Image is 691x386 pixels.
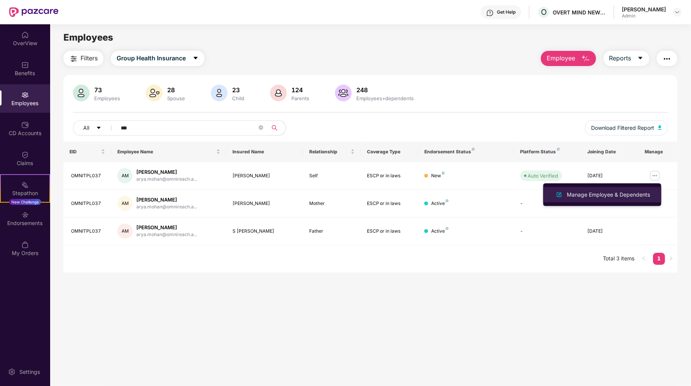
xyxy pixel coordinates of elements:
[565,191,651,199] div: Manage Employee & Dependents
[63,142,111,162] th: EID
[111,142,226,162] th: Employee Name
[166,86,187,94] div: 28
[136,203,197,211] div: arya.mohan@omnireach.a...
[497,9,515,15] div: Get Help
[136,224,197,231] div: [PERSON_NAME]
[136,169,197,176] div: [PERSON_NAME]
[232,172,297,180] div: [PERSON_NAME]
[290,95,311,101] div: Parents
[71,200,105,207] div: OMNITPL037
[309,172,354,180] div: Self
[136,196,197,203] div: [PERSON_NAME]
[146,85,163,101] img: svg+xml;base64,PHN2ZyB4bWxucz0iaHR0cDovL3d3dy53My5vcmcvMjAwMC9zdmciIHhtbG5zOnhsaW5rPSJodHRwOi8vd3...
[622,13,666,19] div: Admin
[117,224,133,239] div: AM
[63,32,113,43] span: Employees
[367,172,412,180] div: ESCP or in laws
[290,86,311,94] div: 124
[309,200,354,207] div: Mother
[193,55,199,62] span: caret-down
[361,142,418,162] th: Coverage Type
[166,95,187,101] div: Spouse
[638,253,650,265] li: Previous Page
[21,151,29,159] img: svg+xml;base64,PHN2ZyBpZD0iQ2xhaW0iIHhtbG5zPSJodHRwOi8vd3d3LnczLm9yZy8yMDAwL3N2ZyIgd2lkdGg9IjIwIi...
[547,54,575,63] span: Employee
[93,95,122,101] div: Employees
[63,51,103,66] button: Filters
[117,54,186,63] span: Group Health Insurance
[71,172,105,180] div: OMNITPL037
[1,189,49,197] div: Stepathon
[442,172,445,175] img: svg+xml;base64,PHN2ZyB4bWxucz0iaHR0cDovL3d3dy53My5vcmcvMjAwMC9zdmciIHdpZHRoPSI4IiBoZWlnaHQ9IjgiIH...
[21,181,29,189] img: svg+xml;base64,PHN2ZyB4bWxucz0iaHR0cDovL3d3dy53My5vcmcvMjAwMC9zdmciIHdpZHRoPSIyMSIgaGVpZ2h0PSIyMC...
[70,149,100,155] span: EID
[17,368,42,376] div: Settings
[267,125,282,131] span: search
[604,51,649,66] button: Reportscaret-down
[557,148,560,151] img: svg+xml;base64,PHN2ZyB4bWxucz0iaHR0cDovL3d3dy53My5vcmcvMjAwMC9zdmciIHdpZHRoPSI4IiBoZWlnaHQ9IjgiIH...
[73,85,90,101] img: svg+xml;base64,PHN2ZyB4bWxucz0iaHR0cDovL3d3dy53My5vcmcvMjAwMC9zdmciIHhtbG5zOnhsaW5rPSJodHRwOi8vd3...
[514,217,582,245] td: -
[663,54,672,63] img: svg+xml;base64,PHN2ZyB4bWxucz0iaHR0cDovL3d3dy53My5vcmcvMjAwMC9zdmciIHdpZHRoPSIyNCIgaGVpZ2h0PSIyNC...
[514,190,582,217] td: -
[117,149,215,155] span: Employee Name
[21,91,29,99] img: svg+xml;base64,PHN2ZyBpZD0iRW1wbG95ZWVzIiB4bWxucz0iaHR0cDovL3d3dy53My5vcmcvMjAwMC9zdmciIHdpZHRoPS...
[226,142,303,162] th: Insured Name
[73,120,119,135] button: Allcaret-down
[231,95,246,101] div: Child
[424,149,508,155] div: Endorsement Status
[446,227,449,230] img: svg+xml;base64,PHN2ZyB4bWxucz0iaHR0cDovL3d3dy53My5vcmcvMjAwMC9zdmciIHdpZHRoPSI4IiBoZWlnaHQ9IjgiIH...
[267,120,286,135] button: search
[21,241,29,249] img: svg+xml;base64,PHN2ZyBpZD0iTXlfT3JkZXJzIiBkYXRhLW5hbWU9Ik15IE9yZGVycyIgeG1sbnM9Imh0dHA6Ly93d3cudz...
[8,368,16,376] img: svg+xml;base64,PHN2ZyBpZD0iU2V0dGluZy0yMHgyMCIgeG1sbnM9Imh0dHA6Ly93d3cudzMub3JnLzIwMDAvc3ZnIiB3aW...
[653,253,665,264] a: 1
[528,172,558,180] div: Auto Verified
[587,172,632,180] div: [DATE]
[136,231,197,238] div: arya.mohan@omnireach.a...
[83,124,89,132] span: All
[21,31,29,39] img: svg+xml;base64,PHN2ZyBpZD0iSG9tZSIgeG1sbnM9Imh0dHA6Ly93d3cudzMub3JnLzIwMDAvc3ZnIiB3aWR0aD0iMjAiIG...
[622,6,666,13] div: [PERSON_NAME]
[649,170,661,182] img: manageButton
[111,51,204,66] button: Group Health Insurancecaret-down
[367,200,412,207] div: ESCP or in laws
[81,54,98,63] span: Filters
[259,125,263,130] span: close-circle
[69,54,78,63] img: svg+xml;base64,PHN2ZyB4bWxucz0iaHR0cDovL3d3dy53My5vcmcvMjAwMC9zdmciIHdpZHRoPSIyNCIgaGVpZ2h0PSIyNC...
[431,228,449,235] div: Active
[71,228,105,235] div: OMNITPL037
[642,256,646,261] span: left
[665,253,677,265] li: Next Page
[653,253,665,265] li: 1
[581,142,639,162] th: Joining Date
[9,7,59,17] img: New Pazcare Logo
[270,85,287,101] img: svg+xml;base64,PHN2ZyB4bWxucz0iaHR0cDovL3d3dy53My5vcmcvMjAwMC9zdmciIHhtbG5zOnhsaW5rPSJodHRwOi8vd3...
[136,176,197,183] div: arya.mohan@omnireach.a...
[355,86,415,94] div: 248
[639,142,677,162] th: Manage
[431,200,449,207] div: Active
[637,55,644,62] span: caret-down
[231,86,246,94] div: 23
[674,9,680,15] img: svg+xml;base64,PHN2ZyBpZD0iRHJvcGRvd24tMzJ4MzIiIHhtbG5zPSJodHRwOi8vd3d3LnczLm9yZy8yMDAwL3N2ZyIgd2...
[520,149,576,155] div: Platform Status
[541,8,547,17] span: O
[431,172,445,180] div: New
[581,54,590,63] img: svg+xml;base64,PHN2ZyB4bWxucz0iaHR0cDovL3d3dy53My5vcmcvMjAwMC9zdmciIHhtbG5zOnhsaW5rPSJodHRwOi8vd3...
[472,148,475,151] img: svg+xml;base64,PHN2ZyB4bWxucz0iaHR0cDovL3d3dy53My5vcmcvMjAwMC9zdmciIHdpZHRoPSI4IiBoZWlnaHQ9IjgiIH...
[335,85,352,101] img: svg+xml;base64,PHN2ZyB4bWxucz0iaHR0cDovL3d3dy53My5vcmcvMjAwMC9zdmciIHhtbG5zOnhsaW5rPSJodHRwOi8vd3...
[603,253,635,265] li: Total 3 items
[591,124,654,132] span: Download Filtered Report
[309,228,354,235] div: Father
[21,61,29,69] img: svg+xml;base64,PHN2ZyBpZD0iQmVuZWZpdHMiIHhtbG5zPSJodHRwOi8vd3d3LnczLm9yZy8yMDAwL3N2ZyIgd2lkdGg9Ij...
[587,228,632,235] div: [DATE]
[553,9,606,16] div: OVERT MIND NEW IDEAS TECHNOLOGIES
[117,196,133,211] div: AM
[367,228,412,235] div: ESCP or in laws
[669,256,674,261] span: right
[9,199,41,205] div: New Challenge
[232,228,297,235] div: S [PERSON_NAME]
[609,54,631,63] span: Reports
[585,120,668,135] button: Download Filtered Report
[96,125,101,131] span: caret-down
